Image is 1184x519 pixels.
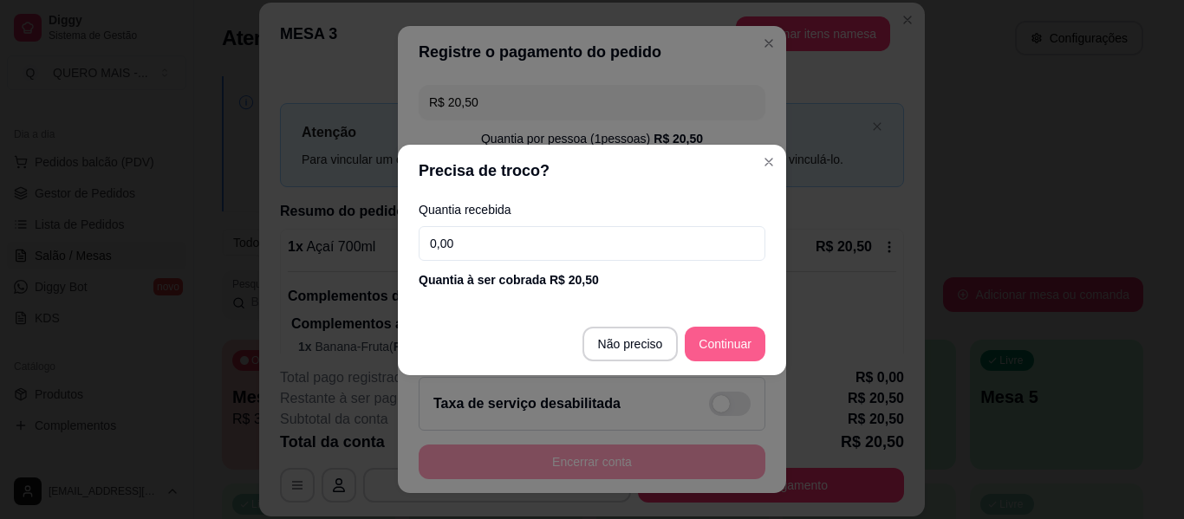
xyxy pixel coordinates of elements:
button: Close [755,148,783,176]
div: Quantia à ser cobrada R$ 20,50 [419,271,765,289]
button: Continuar [685,327,765,361]
header: Precisa de troco? [398,145,786,197]
label: Quantia recebida [419,204,765,216]
button: Não preciso [582,327,679,361]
